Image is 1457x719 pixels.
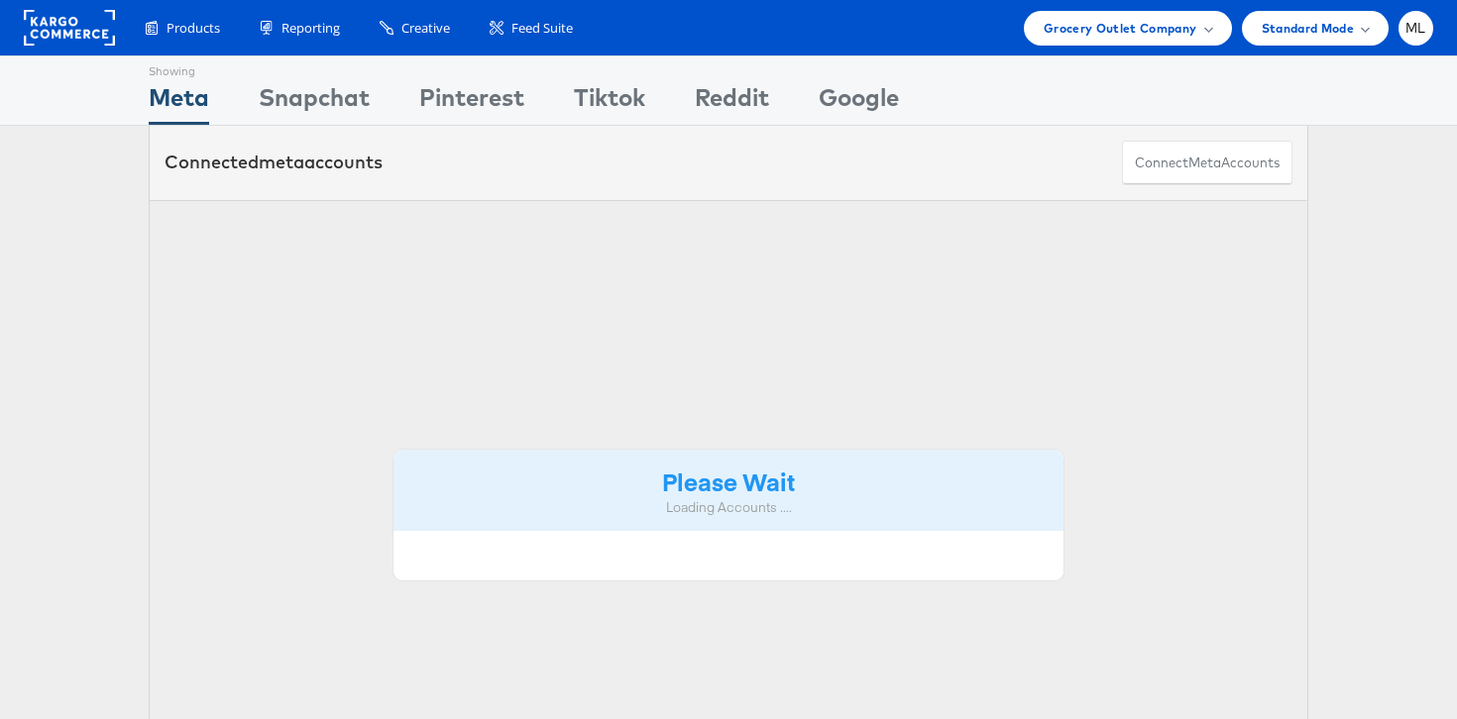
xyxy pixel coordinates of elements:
div: Loading Accounts .... [408,498,1049,517]
span: Reporting [281,19,340,38]
span: Products [167,19,220,38]
span: meta [259,151,304,173]
span: Standard Mode [1262,18,1354,39]
div: Showing [149,56,209,80]
span: meta [1188,154,1221,172]
div: Pinterest [419,80,524,125]
strong: Please Wait [662,464,795,497]
div: Connected accounts [165,150,383,175]
div: Google [819,80,899,125]
span: Grocery Outlet Company [1044,18,1197,39]
div: Meta [149,80,209,125]
div: Reddit [695,80,769,125]
span: ML [1405,22,1426,35]
span: Creative [401,19,450,38]
div: Snapchat [259,80,370,125]
span: Feed Suite [511,19,573,38]
div: Tiktok [574,80,645,125]
button: ConnectmetaAccounts [1122,141,1292,185]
